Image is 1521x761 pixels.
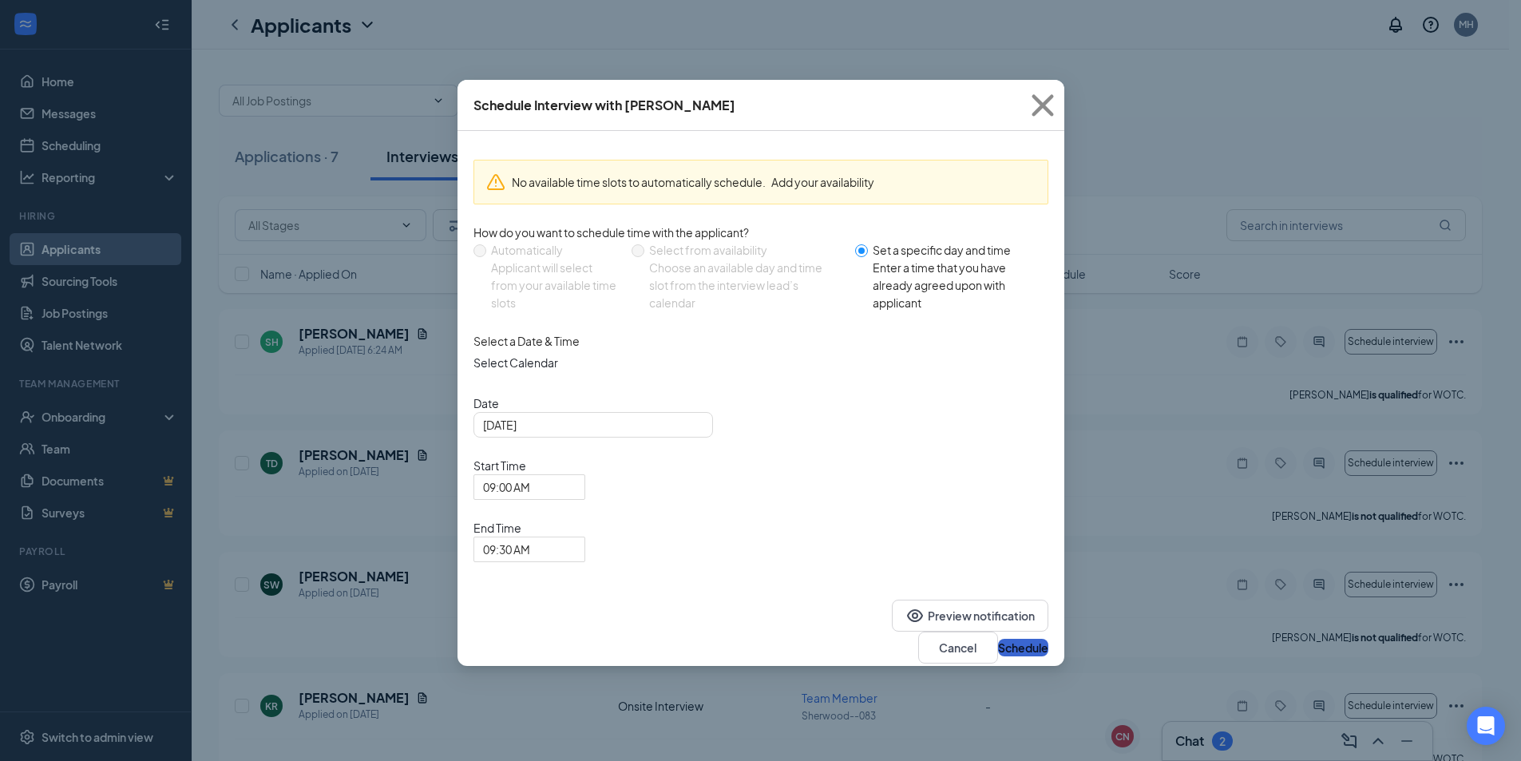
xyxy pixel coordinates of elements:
svg: Eye [905,606,925,625]
div: No available time slots to automatically schedule. [512,173,1036,191]
button: Add your availability [771,173,874,191]
svg: Warning [486,172,505,192]
div: Applicant will select from your available time slots [491,259,620,311]
span: End Time [473,519,585,537]
input: Aug 28, 2025 [483,416,700,434]
div: Schedule Interview with [PERSON_NAME] [473,97,735,114]
div: Open Intercom Messenger [1467,707,1505,745]
div: Select a Date & Time [473,332,1048,350]
span: Start Time [473,457,585,474]
span: 09:30 AM [483,537,530,561]
button: Cancel [918,632,998,664]
div: Select from availability [649,241,842,259]
span: Select Calendar [473,354,1048,371]
button: Close [1021,80,1064,131]
div: Enter a time that you have already agreed upon with applicant [873,259,1036,311]
div: How do you want to schedule time with the applicant? [473,224,1048,241]
div: Choose an available day and time slot from the interview lead’s calendar [649,259,842,311]
button: EyePreview notification [892,600,1048,632]
div: Automatically [491,241,620,259]
button: Schedule [998,639,1048,656]
span: 09:00 AM [483,475,530,499]
span: Date [473,394,1048,412]
svg: Cross [1021,84,1064,127]
div: Set a specific day and time [873,241,1036,259]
